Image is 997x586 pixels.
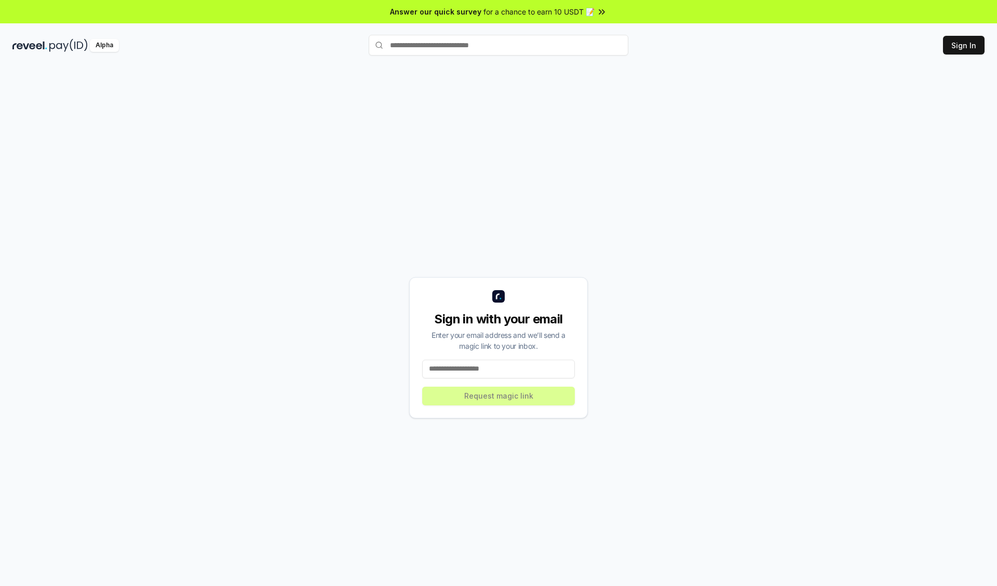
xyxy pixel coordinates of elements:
div: Alpha [90,39,119,52]
img: reveel_dark [12,39,47,52]
div: Enter your email address and we’ll send a magic link to your inbox. [422,330,575,351]
span: Answer our quick survey [390,6,481,17]
div: Sign in with your email [422,311,575,328]
img: logo_small [492,290,505,303]
img: pay_id [49,39,88,52]
span: for a chance to earn 10 USDT 📝 [483,6,595,17]
button: Sign In [943,36,985,54]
